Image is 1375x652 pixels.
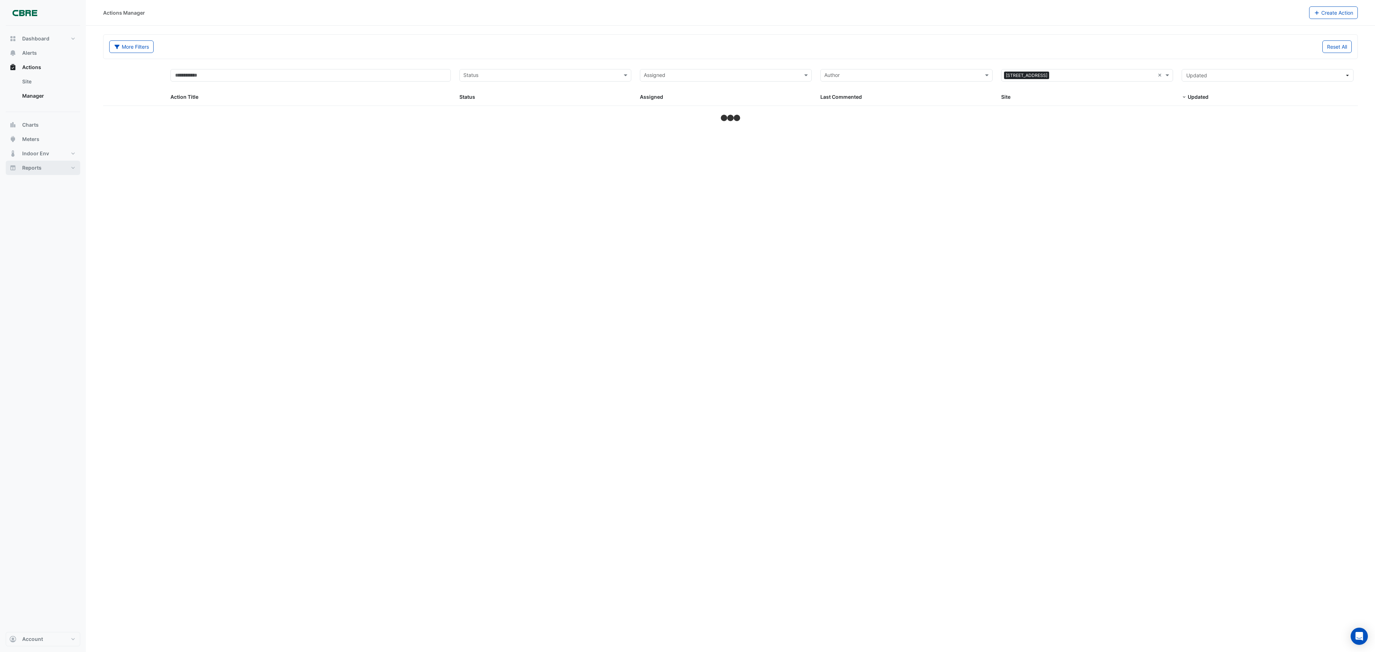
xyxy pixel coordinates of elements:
span: Updated [1188,94,1208,100]
span: Clear [1158,71,1164,79]
button: Alerts [6,46,80,60]
span: Assigned [640,94,663,100]
button: Indoor Env [6,146,80,161]
a: Site [16,74,80,89]
app-icon: Charts [9,121,16,128]
span: Actions [22,64,41,71]
span: Dashboard [22,35,49,42]
button: Updated [1182,69,1354,82]
span: Updated [1186,72,1207,78]
span: Charts [22,121,39,128]
app-icon: Reports [9,164,16,171]
app-icon: Indoor Env [9,150,16,157]
button: Account [6,632,80,646]
span: Action Title [170,94,198,100]
a: Manager [16,89,80,103]
span: Site [1001,94,1010,100]
span: [STREET_ADDRESS] [1004,72,1049,79]
div: Actions [6,74,80,106]
button: Dashboard [6,31,80,46]
span: Indoor Env [22,150,49,157]
button: Reset All [1322,40,1352,53]
app-icon: Meters [9,136,16,143]
span: Account [22,636,43,643]
button: Charts [6,118,80,132]
div: Open Intercom Messenger [1351,628,1368,645]
img: Company Logo [9,6,41,20]
span: Status [459,94,475,100]
div: Actions Manager [103,9,145,16]
button: More Filters [109,40,154,53]
span: Reports [22,164,42,171]
app-icon: Alerts [9,49,16,57]
span: Alerts [22,49,37,57]
button: Actions [6,60,80,74]
button: Meters [6,132,80,146]
span: Last Commented [820,94,862,100]
span: Meters [22,136,39,143]
app-icon: Dashboard [9,35,16,42]
button: Reports [6,161,80,175]
button: Create Action [1309,6,1358,19]
app-icon: Actions [9,64,16,71]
